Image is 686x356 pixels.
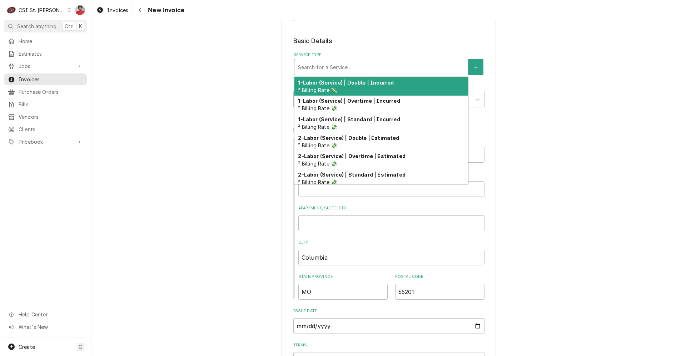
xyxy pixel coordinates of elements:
label: Service Type [293,52,484,58]
strong: 2-Labor (Service) | Double | Estimated [298,135,399,141]
label: Terms [293,342,484,348]
span: ² Billing Rate 💸 [298,87,337,93]
span: Pricebook [19,138,73,146]
div: CSI St. [PERSON_NAME] [19,6,65,14]
div: State/Province [298,274,388,299]
span: Jobs [19,62,73,70]
div: C [6,5,16,15]
div: Labels [293,84,484,107]
span: ² Billing Rate 💸 [298,124,337,130]
span: K [79,22,82,30]
a: Clients [4,123,87,135]
span: ² Billing Rate 💸 [298,161,337,167]
span: C [79,343,82,351]
label: State/Province [298,274,388,280]
a: Home [4,35,87,47]
input: yyyy-mm-dd [293,318,484,334]
div: Postal Code [395,274,484,299]
strong: 2-Labor (Service) | Standard | Estimated [298,172,405,178]
span: Search anything [17,22,56,30]
span: ² Billing Rate 💸 [298,179,337,185]
label: Billing Address [293,116,484,122]
button: Search anythingCtrlK [4,20,87,32]
strong: 1-Labor (Service) | Standard | Incurred [298,116,400,122]
div: CSI St. Louis's Avatar [6,5,16,15]
span: Create [19,344,35,350]
a: Invoices [4,73,87,85]
label: Issue Date [293,308,484,314]
span: Home [19,37,83,45]
div: Issue Date [293,308,484,334]
span: Bills [19,101,83,108]
a: Go to Pricebook [4,136,87,148]
span: Help Center [19,311,83,318]
a: Vendors [4,111,87,123]
label: Apartment, Suite, etc. [298,205,484,211]
div: Nicholas Faubert's Avatar [75,5,85,15]
span: Purchase Orders [19,88,83,96]
a: Go to What's New [4,321,87,333]
a: Estimates [4,48,87,60]
a: Bills [4,98,87,110]
label: City [298,240,484,245]
strong: 2-Labor (Service) | Overtime | Estimated [298,153,405,159]
span: Estimates [19,50,83,57]
span: Clients [19,126,83,133]
span: Invoices [107,6,128,14]
span: Invoices [19,76,83,83]
a: Invoices [94,4,131,16]
strong: 1-Labor (Service) | Overtime | Incurred [298,98,400,104]
a: Go to Help Center [4,309,87,320]
button: Create New Service [468,59,483,75]
div: Billing Address [293,116,484,300]
a: Purchase Orders [4,86,87,98]
span: Ctrl [65,22,74,30]
svg: Create New Service [474,65,478,70]
button: Navigate back [134,4,146,16]
label: Postal Code [395,274,484,280]
span: Vendors [19,113,83,121]
span: New Invoice [146,5,184,15]
span: What's New [19,323,83,331]
a: Go to Jobs [4,60,87,72]
div: Apartment, Suite, etc. [298,205,484,231]
span: ² Billing Rate 💸 [298,142,337,148]
div: City [298,240,484,265]
legend: Basic Details [293,36,484,46]
label: Labels [293,84,484,90]
div: NF [75,5,85,15]
strong: 1-Labor (Service) | Double | Incurred [298,80,394,86]
span: ² Billing Rate 💸 [298,105,337,111]
div: Service Type [293,52,484,75]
